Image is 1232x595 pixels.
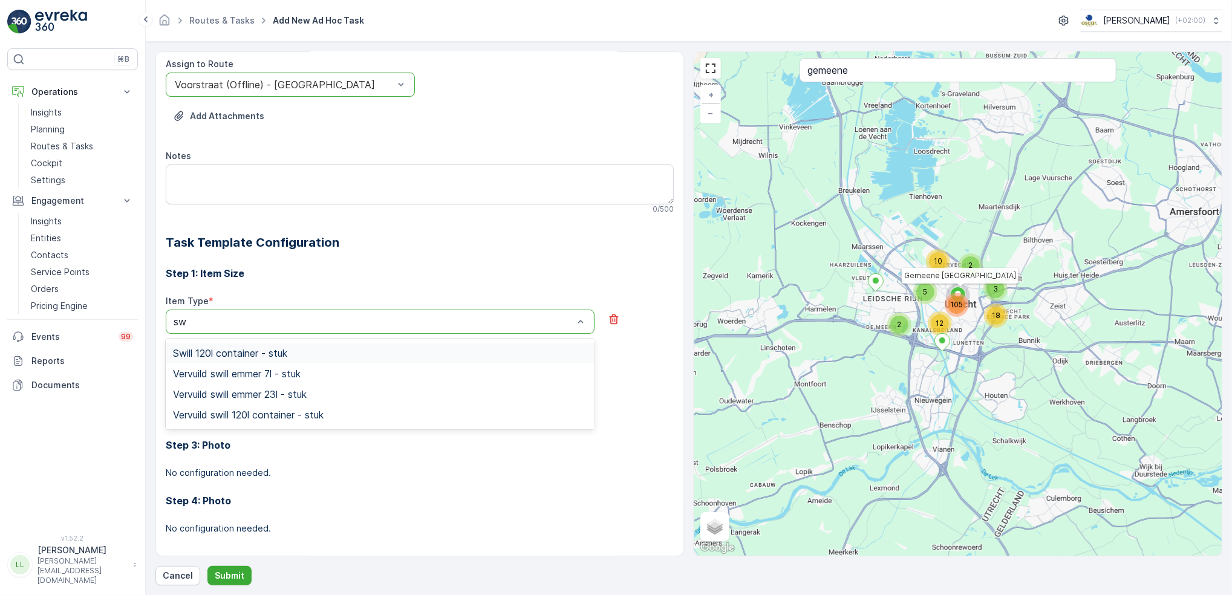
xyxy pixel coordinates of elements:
input: Search address or service points [800,58,1116,82]
p: 99 [121,332,131,342]
a: Pricing Engine [26,297,138,314]
button: Submit [207,566,252,585]
p: Contacts [31,249,68,261]
p: No configuration needed. [166,467,674,479]
a: Orders [26,281,138,297]
a: Zoom Out [702,104,720,122]
span: Swill 120l container - stuk [173,348,287,359]
p: [PERSON_NAME][EMAIL_ADDRESS][DOMAIN_NAME] [37,556,127,585]
button: Operations [7,80,138,104]
h3: Step 1: Item Size [166,266,674,281]
span: 2 [898,320,902,329]
img: logo_light-DOdMpM7g.png [35,10,87,34]
button: Upload File [166,106,272,126]
a: Open this area in Google Maps (opens a new window) [697,540,737,556]
div: 12 [928,311,952,336]
h3: Step 3: Photo [166,438,674,452]
p: Planning [31,123,65,135]
p: ⌘B [117,54,129,64]
div: LL [10,555,30,574]
span: Vervuild swill 120l container - stuk [173,409,324,420]
div: 18 [984,304,1008,328]
div: 5 [913,280,937,304]
p: [PERSON_NAME] [37,544,127,556]
label: Assign to Route [166,59,233,69]
button: Engagement [7,189,138,213]
p: Engagement [31,195,114,207]
a: Routes & Tasks [189,15,255,25]
div: 2 [887,313,911,337]
a: Entities [26,230,138,247]
span: 5 [924,287,928,296]
p: Pricing Engine [31,300,88,312]
p: Submit [215,570,244,582]
span: 2 [969,261,973,270]
p: Documents [31,379,133,391]
p: Events [31,331,111,343]
h2: Task Template Configuration [166,233,674,252]
button: LL[PERSON_NAME][PERSON_NAME][EMAIL_ADDRESS][DOMAIN_NAME] [7,544,138,585]
a: Insights [26,213,138,230]
a: Reports [7,349,138,373]
a: Zoom In [702,86,720,104]
a: Homepage [158,18,171,28]
a: Planning [26,121,138,138]
a: Cockpit [26,155,138,172]
p: ( +02:00 ) [1175,16,1205,25]
span: + [708,89,714,100]
a: Routes & Tasks [26,138,138,155]
p: Settings [31,174,65,186]
a: Service Points [26,264,138,281]
button: Cancel [155,566,200,585]
span: Add New Ad Hoc Task [270,15,367,27]
p: No configuration needed. [166,522,674,535]
span: Vervuild swill emmer 23l - stuk [173,389,307,400]
a: Documents [7,373,138,397]
a: Events99 [7,325,138,349]
p: Service Points [31,266,90,278]
a: Layers [702,513,728,540]
div: 3 [983,277,1008,301]
span: Vervuild swill emmer 7l - stuk [173,368,301,379]
div: 105 [945,293,969,317]
p: Routes & Tasks [31,140,93,152]
p: Add Attachments [190,110,264,122]
h3: Step 4: Photo [166,493,674,508]
p: Operations [31,86,114,98]
span: − [708,108,714,118]
p: [PERSON_NAME] [1103,15,1170,27]
p: Cockpit [31,157,62,169]
span: 12 [936,319,944,328]
button: [PERSON_NAME](+02:00) [1081,10,1222,31]
img: Google [697,540,737,556]
p: Entities [31,232,61,244]
p: Reports [31,355,133,367]
a: Insights [26,104,138,121]
p: Cancel [163,570,193,582]
a: View Fullscreen [702,59,720,77]
a: Contacts [26,247,138,264]
p: Insights [31,106,62,119]
span: 105 [951,300,963,309]
span: 3 [993,284,998,293]
p: Orders [31,283,59,295]
div: 2 [959,253,983,278]
span: 18 [992,311,1000,320]
p: 0 / 500 [653,204,674,214]
img: logo [7,10,31,34]
a: Settings [26,172,138,189]
div: 10 [926,249,950,273]
span: v 1.52.2 [7,535,138,542]
p: Insights [31,215,62,227]
img: basis-logo_rgb2x.png [1081,14,1098,27]
span: 10 [934,256,942,265]
label: Notes [166,151,191,161]
label: Item Type [166,296,209,306]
